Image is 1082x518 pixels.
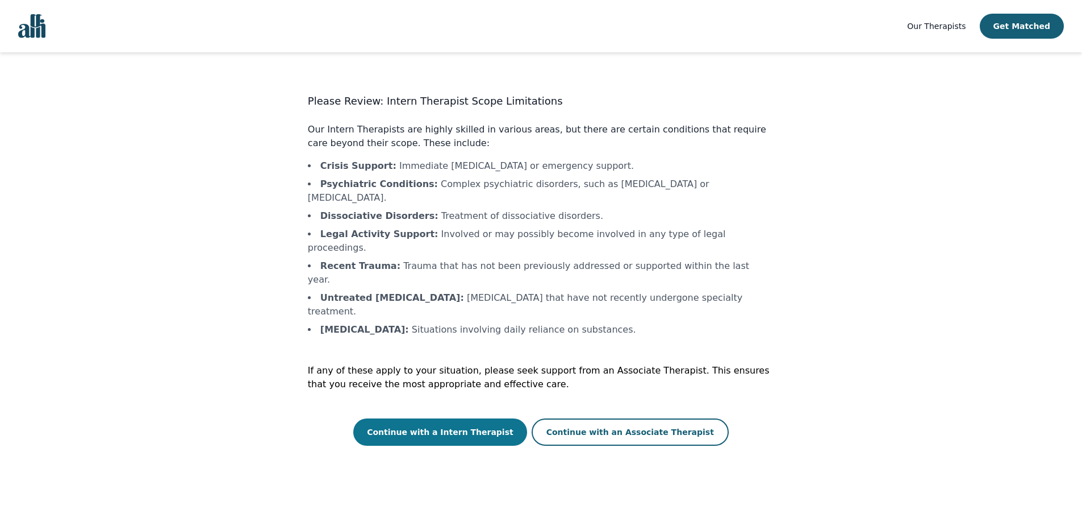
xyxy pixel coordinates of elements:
[308,123,774,150] p: Our Intern Therapists are highly skilled in various areas, but there are certain conditions that ...
[320,229,438,239] b: Legal Activity Support :
[320,292,464,303] b: Untreated [MEDICAL_DATA] :
[320,260,400,271] b: Recent Trauma :
[308,364,774,391] p: If any of these apply to your situation, please seek support from an Associate Therapist. This en...
[308,177,774,205] li: Complex psychiatric disorders, such as [MEDICAL_DATA] or [MEDICAL_DATA].
[308,291,774,318] li: [MEDICAL_DATA] that have not recently undergone specialty treatment.
[308,323,774,337] li: Situations involving daily reliance on substances.
[308,93,774,109] h3: Please Review: Intern Therapist Scope Limitations
[980,14,1064,39] button: Get Matched
[18,14,45,38] img: alli logo
[320,324,409,335] b: [MEDICAL_DATA] :
[320,210,438,221] b: Dissociative Disorders :
[308,227,774,255] li: Involved or may possibly become involved in any type of legal proceedings.
[907,22,966,31] span: Our Therapists
[308,259,774,287] li: Trauma that has not been previously addressed or supported within the last year.
[532,418,729,446] button: Continue with an Associate Therapist
[320,160,396,171] b: Crisis Support :
[308,209,774,223] li: Treatment of dissociative disorders.
[320,179,438,189] b: Psychiatric Conditions :
[308,159,774,173] li: Immediate [MEDICAL_DATA] or emergency support.
[353,418,527,446] button: Continue with a Intern Therapist
[907,19,966,33] a: Our Therapists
